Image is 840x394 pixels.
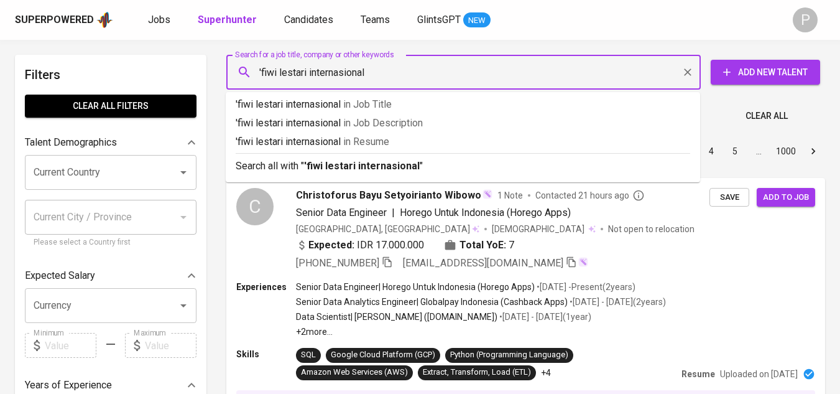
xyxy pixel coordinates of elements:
span: Contacted 21 hours ago [535,189,645,202]
span: NEW [463,14,491,27]
button: Save [709,188,749,207]
p: +2 more ... [296,326,666,338]
div: IDR 17.000.000 [296,238,424,253]
span: 7 [509,238,514,253]
span: GlintsGPT [417,14,461,26]
img: magic_wand.svg [578,257,588,267]
button: Open [175,164,192,181]
p: Senior Data Engineer | Horego Untuk Indonesia (Horego Apps) [296,281,535,293]
button: Go to page 5 [725,141,745,161]
a: Jobs [148,12,173,28]
p: Search all with " " [236,159,690,174]
span: Clear All [745,108,788,124]
b: 'fiwi lestari internasional [304,160,420,172]
span: [PHONE_NUMBER] [296,257,379,269]
input: Value [145,333,196,358]
div: SQL [301,349,316,361]
div: Amazon Web Services (AWS) [301,367,408,378]
span: Horego Untuk Indonesia (Horego Apps) [400,207,571,218]
span: Add to job [763,190,809,205]
button: Clear All [741,105,793,128]
span: Candidates [284,14,333,26]
p: Uploaded on [DATE] [720,368,798,380]
svg: By Batam recruiter [632,189,645,202]
span: Add New Talent [721,65,810,80]
button: Open [175,297,192,314]
span: Clear All filters [35,98,187,114]
p: Not open to relocation [608,223,695,235]
p: 'fiwi lestari internasional [236,97,690,112]
div: Python (Programming Language) [450,349,568,361]
p: Talent Demographics [25,135,117,150]
span: Save [716,190,743,205]
span: Christoforus Bayu Setyoirianto Wibowo [296,188,481,203]
span: in Job Description [343,117,423,129]
span: | [392,205,395,220]
p: Years of Experience [25,378,112,393]
p: • [DATE] - [DATE] ( 1 year ) [497,311,591,323]
p: • [DATE] - Present ( 2 years ) [535,281,635,293]
div: Google Cloud Platform (GCP) [331,349,435,361]
a: GlintsGPT NEW [417,12,491,28]
a: Superhunter [198,12,259,28]
p: Senior Data Analytics Engineer | Globalpay Indonesia (Cashback Apps) [296,296,568,308]
p: Experiences [236,281,296,293]
p: • [DATE] - [DATE] ( 2 years ) [568,296,666,308]
nav: pagination navigation [605,141,825,161]
img: magic_wand.svg [482,189,492,199]
h6: Filters [25,65,196,85]
span: in Job Title [343,98,392,110]
input: Value [45,333,96,358]
button: Go to page 1000 [772,141,800,161]
a: Teams [361,12,392,28]
b: Superhunter [198,14,257,26]
p: 'fiwi lestari internasional [236,116,690,131]
span: Senior Data Engineer [296,207,387,218]
p: Please select a Country first [34,237,188,249]
button: Add New Talent [711,60,820,85]
p: Expected Salary [25,268,95,283]
b: Total YoE: [459,238,506,253]
div: P [793,7,818,32]
span: in Resume [343,136,389,148]
div: Superpowered [15,13,94,27]
a: Superpoweredapp logo [15,11,113,29]
button: Go to next page [803,141,823,161]
div: Talent Demographics [25,130,196,155]
span: [EMAIL_ADDRESS][DOMAIN_NAME] [403,257,563,269]
span: Jobs [148,14,170,26]
span: Teams [361,14,390,26]
div: … [749,145,768,157]
img: app logo [96,11,113,29]
button: Clear All filters [25,95,196,118]
p: +4 [541,367,551,379]
div: Expected Salary [25,263,196,288]
div: Extract, Transform, Load (ETL) [423,367,531,378]
div: [GEOGRAPHIC_DATA], [GEOGRAPHIC_DATA] [296,223,479,235]
p: Skills [236,348,296,360]
p: 'fiwi lestari internasional [236,134,690,149]
button: Clear [679,63,696,81]
button: Go to page 4 [701,141,721,161]
button: Add to job [757,188,815,207]
p: Resume [681,368,715,380]
div: C [236,188,274,225]
p: Data Scientist | [PERSON_NAME] ([DOMAIN_NAME]) [296,311,497,323]
b: Expected: [308,238,354,253]
span: [DEMOGRAPHIC_DATA] [492,223,586,235]
a: Candidates [284,12,336,28]
span: 1 Note [497,189,523,202]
